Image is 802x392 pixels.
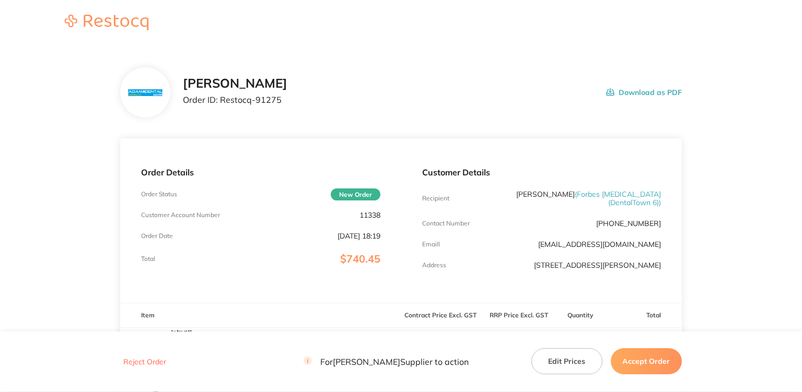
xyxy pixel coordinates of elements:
button: Edit Prices [531,349,602,375]
p: [PHONE_NUMBER] [596,219,661,228]
p: Emaill [422,241,440,248]
p: Order Details [141,168,380,177]
th: Contract Price Excl. GST [401,303,480,328]
button: Download as PDF [606,76,682,109]
img: N3hiYW42Mg [129,89,162,96]
th: RRP Price Excl. GST [480,303,558,328]
button: Reject Order [120,358,169,367]
p: Customer Account Number [141,211,220,219]
p: Total [141,255,155,263]
p: Order Status [141,191,177,198]
img: bTJ2NDVrZQ [141,328,193,380]
p: Address [422,262,446,269]
p: Order ID: Restocq- 91275 [183,95,287,104]
button: Accept Order [611,349,682,375]
th: Item [120,303,401,328]
p: Order Date [141,232,173,240]
a: Restocq logo [54,15,159,32]
h2: [PERSON_NAME] [183,76,287,91]
p: [STREET_ADDRESS][PERSON_NAME] [534,261,661,269]
p: For [PERSON_NAME] Supplier to action [304,357,469,367]
p: [PERSON_NAME] [502,190,661,207]
p: Contact Number [422,220,470,227]
th: Quantity [558,303,603,328]
span: ( Forbes [MEDICAL_DATA] (DentalTown 6) ) [575,189,661,207]
p: Customer Details [422,168,661,177]
p: Recipient [422,195,449,202]
span: New Order [331,188,380,200]
img: Restocq logo [54,15,159,30]
th: Total [603,303,681,328]
p: [DATE] 18:19 [338,232,380,240]
span: $740.45 [340,252,380,265]
p: 11338 [359,211,380,219]
a: [EMAIL_ADDRESS][DOMAIN_NAME] [538,240,661,249]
